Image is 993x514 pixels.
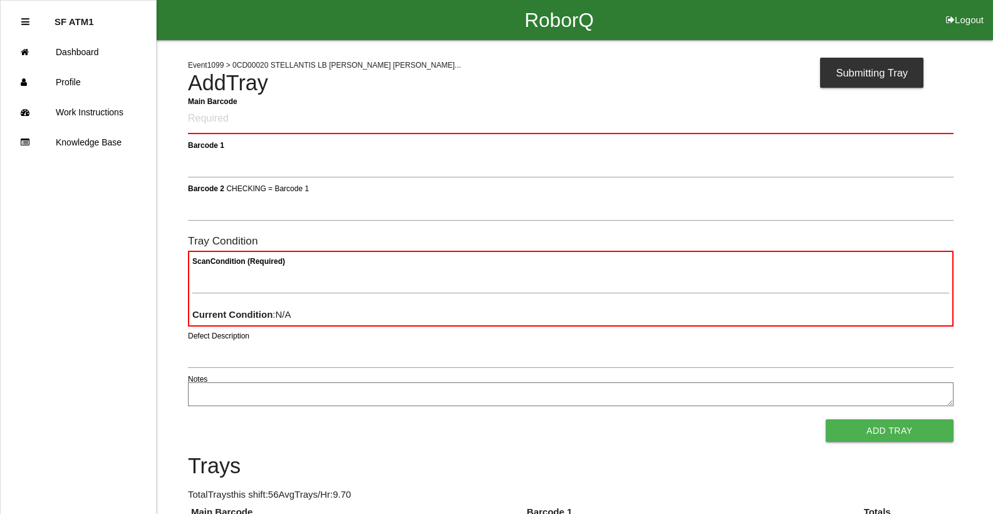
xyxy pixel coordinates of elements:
p: Total Trays this shift: 56 Avg Trays /Hr: 9.70 [188,488,954,502]
b: Barcode 1 [188,140,224,149]
b: Barcode 2 [188,184,224,192]
a: Profile [1,67,156,97]
div: Submitting Tray [820,58,923,88]
span: Event 1099 > 0CD00020 STELLANTIS LB [PERSON_NAME] [PERSON_NAME]... [188,61,461,70]
b: Current Condition [192,309,273,320]
h4: Trays [188,454,954,478]
b: Main Barcode [188,97,237,105]
button: Add Tray [826,419,954,442]
p: SF ATM1 [55,7,94,27]
a: Dashboard [1,37,156,67]
div: Close [21,7,29,37]
span: : N/A [192,309,291,320]
a: Work Instructions [1,97,156,127]
label: Defect Description [188,330,249,342]
a: Knowledge Base [1,127,156,157]
input: Required [188,105,954,134]
span: CHECKING = Barcode 1 [226,184,309,192]
h6: Tray Condition [188,235,954,247]
label: Notes [188,374,207,385]
b: Scan Condition (Required) [192,257,285,266]
h4: Add Tray [188,71,954,95]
